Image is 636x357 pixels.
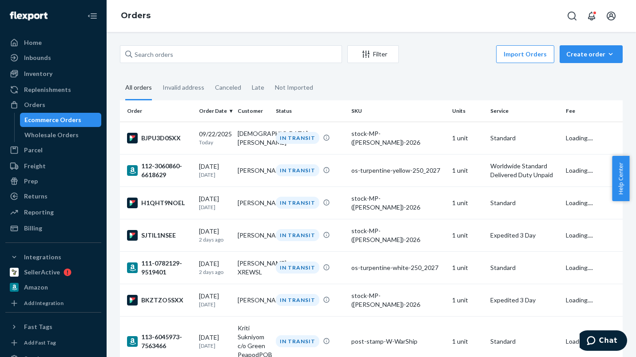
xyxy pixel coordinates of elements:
[5,298,101,309] a: Add Integration
[276,164,319,176] div: IN TRANSIT
[234,251,273,284] td: [PERSON_NAME] XREWSL
[127,259,192,277] div: 111-0782129-9519401
[351,226,445,244] div: stock-MP-([PERSON_NAME])-2026
[276,132,319,144] div: IN TRANSIT
[24,100,45,109] div: Orders
[199,171,231,178] p: [DATE]
[566,50,616,59] div: Create order
[5,36,101,50] a: Home
[5,265,101,279] a: SellerActive
[24,131,79,139] div: Wholesale Orders
[24,283,48,292] div: Amazon
[127,133,192,143] div: BJPU3D0SXX
[5,280,101,294] a: Amazon
[234,219,273,251] td: [PERSON_NAME]
[449,284,487,316] td: 1 unit
[612,156,629,201] button: Help Center
[272,100,348,122] th: Status
[234,186,273,219] td: [PERSON_NAME]
[562,284,623,316] td: Loading....
[275,76,313,99] div: Not Imported
[351,337,445,346] div: post-stamp-W-WarShip
[24,85,71,94] div: Replenishments
[276,294,319,306] div: IN TRANSIT
[199,227,231,243] div: [DATE]
[24,53,51,62] div: Inbounds
[562,100,623,122] th: Fee
[351,166,445,175] div: os-turpentine-yellow-250_2027
[20,113,102,127] a: Ecommerce Orders
[490,134,559,143] p: Standard
[24,146,43,155] div: Parcel
[487,100,562,122] th: Service
[351,263,445,272] div: os-turpentine-white-250_2027
[24,38,42,47] div: Home
[276,335,319,347] div: IN TRANSIT
[199,162,231,178] div: [DATE]
[351,194,445,212] div: stock-MP-([PERSON_NAME])-2026
[238,107,269,115] div: Customer
[449,122,487,154] td: 1 unit
[127,333,192,350] div: 113-6045973-7563466
[562,251,623,284] td: Loading....
[127,162,192,179] div: 112-3060860-6618629
[199,139,231,146] p: Today
[24,322,52,331] div: Fast Tags
[199,301,231,308] p: [DATE]
[348,50,398,59] div: Filter
[563,7,581,25] button: Open Search Box
[490,231,559,240] p: Expedited 3 Day
[234,154,273,186] td: [PERSON_NAME]
[163,76,204,99] div: Invalid address
[562,122,623,154] td: Loading....
[490,337,559,346] p: Standard
[114,3,158,29] ol: breadcrumbs
[276,229,319,241] div: IN TRANSIT
[24,192,48,201] div: Returns
[449,186,487,219] td: 1 unit
[5,51,101,65] a: Inbounds
[199,268,231,276] p: 2 days ago
[24,268,60,277] div: SellerActive
[5,143,101,157] a: Parcel
[348,100,448,122] th: SKU
[449,219,487,251] td: 1 unit
[234,122,273,154] td: [DEMOGRAPHIC_DATA][PERSON_NAME]
[583,7,600,25] button: Open notifications
[195,100,234,122] th: Order Date
[199,342,231,349] p: [DATE]
[5,189,101,203] a: Returns
[199,130,231,146] div: 09/22/2025
[449,100,487,122] th: Units
[120,100,195,122] th: Order
[5,174,101,188] a: Prep
[490,198,559,207] p: Standard
[276,197,319,209] div: IN TRANSIT
[5,98,101,112] a: Orders
[234,284,273,316] td: [PERSON_NAME]
[199,259,231,276] div: [DATE]
[347,45,399,63] button: Filter
[5,83,101,97] a: Replenishments
[127,198,192,208] div: H1QHT9NOEL
[449,251,487,284] td: 1 unit
[199,292,231,308] div: [DATE]
[24,69,52,78] div: Inventory
[20,128,102,142] a: Wholesale Orders
[24,224,42,233] div: Billing
[351,129,445,147] div: stock-MP-([PERSON_NAME])-2026
[490,162,559,179] p: Worldwide Standard Delivered Duty Unpaid
[121,11,151,20] a: Orders
[125,76,152,100] div: All orders
[580,330,627,353] iframe: Opens a widget where you can chat to one of our agents
[562,154,623,186] td: Loading....
[24,253,61,262] div: Integrations
[199,194,231,211] div: [DATE]
[120,45,342,63] input: Search orders
[449,154,487,186] td: 1 unit
[562,186,623,219] td: Loading....
[215,76,241,99] div: Canceled
[276,262,319,274] div: IN TRANSIT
